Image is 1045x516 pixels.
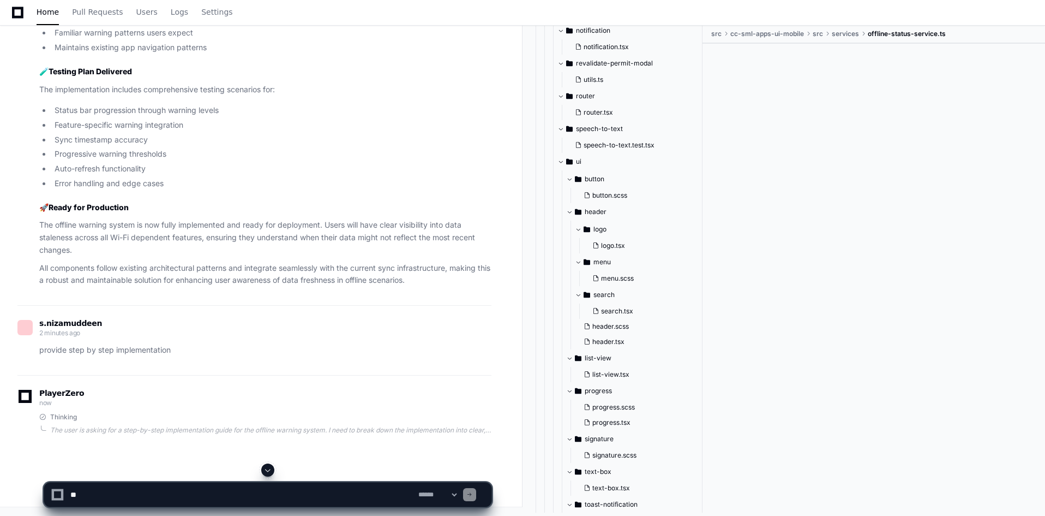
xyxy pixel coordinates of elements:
[566,349,712,367] button: list-view
[601,241,625,250] span: logo.tsx
[584,75,603,84] span: utils.ts
[601,274,634,283] span: menu.scss
[566,24,573,37] svg: Directory
[813,29,823,38] span: src
[584,108,613,117] span: router.tsx
[576,124,623,133] span: speech-to-text
[576,59,653,68] span: revalidate-permit-modal
[72,9,123,15] span: Pull Requests
[570,138,705,153] button: speech-to-text.test.tsx
[593,225,606,234] span: logo
[575,352,581,365] svg: Directory
[584,223,590,236] svg: Directory
[579,400,705,415] button: progress.scss
[868,29,946,38] span: offline-status-service.ts
[592,322,629,331] span: header.scss
[49,67,132,76] strong: Testing Plan Delivered
[579,188,705,203] button: button.scss
[592,451,636,460] span: signature.scss
[171,9,188,15] span: Logs
[566,382,712,400] button: progress
[588,271,705,286] button: menu.scss
[570,39,705,55] button: notification.tsx
[51,119,491,132] li: Feature-specific warning integration
[566,170,712,188] button: button
[136,9,158,15] span: Users
[39,319,102,328] span: s.nizamuddeen
[579,334,705,349] button: header.tsx
[51,163,491,175] li: Auto-refresh functionality
[51,134,491,146] li: Sync timestamp accuracy
[39,219,491,256] p: The offline warning system is now fully implemented and ready for deployment. Users will have cle...
[566,155,573,168] svg: Directory
[575,205,581,218] svg: Directory
[50,426,491,435] div: The user is asking for a step-by-step implementation guide for the offline warning system. I need...
[557,55,712,72] button: revalidate-permit-modal
[711,29,722,38] span: src
[585,207,606,216] span: header
[39,202,491,213] h2: 🚀
[566,57,573,70] svg: Directory
[576,92,595,100] span: router
[576,26,610,35] span: notification
[575,221,712,238] button: logo
[575,432,581,446] svg: Directory
[49,203,129,212] strong: Ready for Production
[39,390,84,396] span: PlayerZero
[557,87,712,105] button: router
[579,448,705,463] button: signature.scss
[592,370,629,379] span: list-view.tsx
[39,329,80,337] span: 2 minutes ago
[51,148,491,161] li: Progressive warning thresholds
[585,354,611,363] span: list-view
[566,203,712,221] button: header
[51,177,491,190] li: Error handling and edge cases
[593,258,611,266] span: menu
[579,367,705,382] button: list-view.tsx
[557,120,712,138] button: speech-to-text
[579,319,705,334] button: header.scss
[592,403,635,412] span: progress.scss
[601,307,633,316] span: search.tsx
[51,104,491,117] li: Status bar progression through warning levels
[588,304,705,319] button: search.tsx
[566,90,573,103] svg: Directory
[566,463,712,481] button: text-box
[730,29,804,38] span: cc-sml-apps-ui-mobile
[39,399,52,407] span: now
[585,435,614,443] span: signature
[592,337,624,346] span: header.tsx
[832,29,859,38] span: services
[201,9,232,15] span: Settings
[584,288,590,301] svg: Directory
[584,141,654,150] span: speech-to-text.test.tsx
[588,238,705,253] button: logo.tsx
[51,41,491,54] li: Maintains existing app navigation patterns
[570,72,705,87] button: utils.ts
[584,256,590,269] svg: Directory
[592,191,627,200] span: button.scss
[39,66,491,77] h2: 🧪
[593,290,615,299] span: search
[584,43,629,51] span: notification.tsx
[575,286,712,304] button: search
[575,173,581,186] svg: Directory
[566,430,712,448] button: signature
[592,418,630,427] span: progress.tsx
[575,384,581,398] svg: Directory
[51,27,491,39] li: Familiar warning patterns users expect
[566,122,573,135] svg: Directory
[37,9,59,15] span: Home
[557,153,712,170] button: ui
[557,22,712,39] button: notification
[50,413,77,422] span: Thinking
[39,84,491,96] p: The implementation includes comprehensive testing scenarios for:
[585,175,604,183] span: button
[579,415,705,430] button: progress.tsx
[39,344,491,357] p: provide step by step implementation
[575,253,712,271] button: menu
[585,387,612,395] span: progress
[39,262,491,287] p: All components follow existing architectural patterns and integrate seamlessly with the current s...
[570,105,705,120] button: router.tsx
[576,157,581,166] span: ui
